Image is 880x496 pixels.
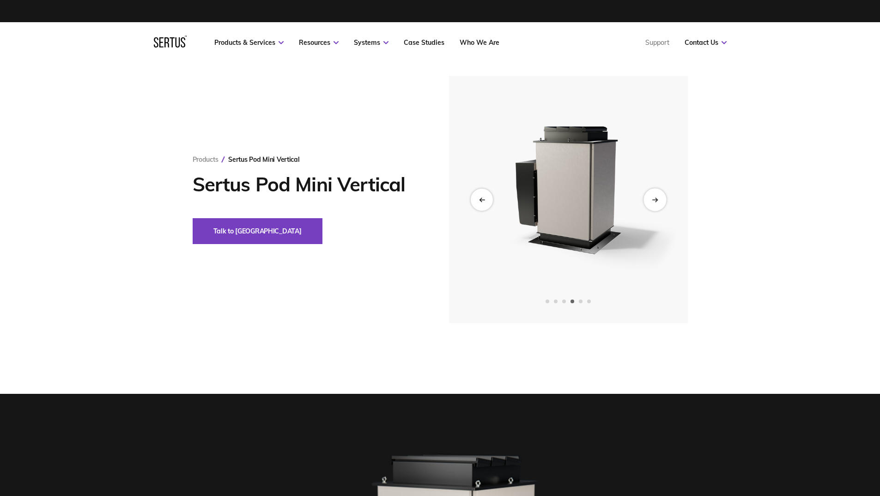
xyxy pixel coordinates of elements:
span: Go to slide 3 [562,300,566,303]
div: Previous slide [471,189,493,211]
span: Go to slide 2 [554,300,558,303]
span: Go to slide 5 [579,300,583,303]
a: Support [645,38,669,47]
a: Products & Services [214,38,284,47]
span: Go to slide 6 [587,300,591,303]
a: Products [193,155,218,164]
h1: Sertus Pod Mini Vertical [193,173,421,196]
a: Case Studies [404,38,444,47]
span: Go to slide 1 [546,300,549,303]
a: Systems [354,38,388,47]
div: Next slide [643,188,666,211]
a: Resources [299,38,339,47]
button: Talk to [GEOGRAPHIC_DATA] [193,218,322,244]
a: Who We Are [460,38,499,47]
a: Contact Us [685,38,727,47]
